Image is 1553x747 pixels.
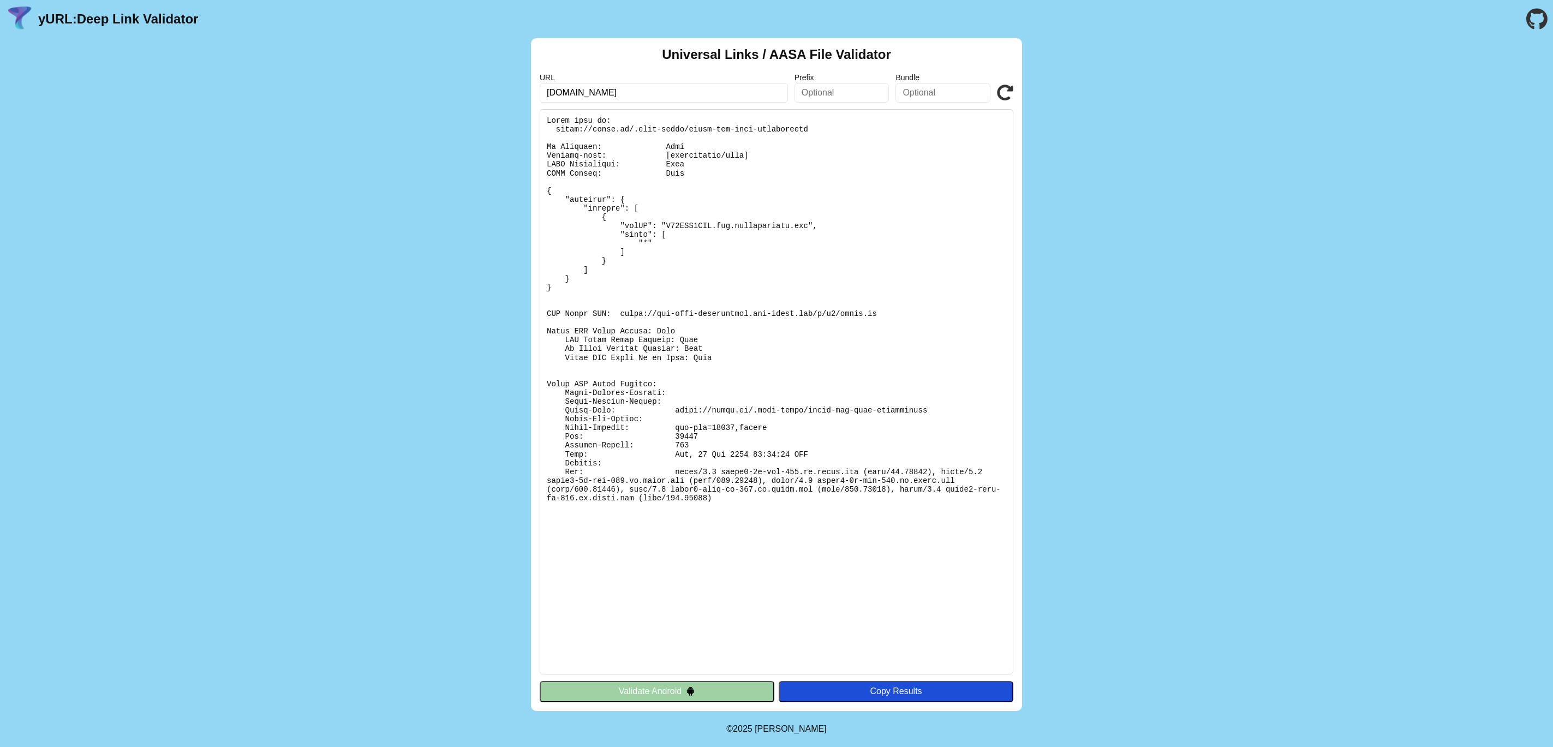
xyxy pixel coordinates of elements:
[755,724,827,733] a: Michael Ibragimchayev's Personal Site
[779,681,1013,702] button: Copy Results
[895,73,990,82] label: Bundle
[662,47,891,62] h2: Universal Links / AASA File Validator
[895,83,990,103] input: Optional
[540,681,774,702] button: Validate Android
[726,711,826,747] footer: ©
[733,724,752,733] span: 2025
[38,11,198,27] a: yURL:Deep Link Validator
[686,686,695,696] img: droidIcon.svg
[540,109,1013,674] pre: Lorem ipsu do: sitam://conse.ad/.elit-seddo/eiusm-tem-inci-utlaboreetd Ma Aliquaen: Admi Veniamq-...
[5,5,34,33] img: yURL Logo
[540,73,788,82] label: URL
[795,73,889,82] label: Prefix
[784,686,1008,696] div: Copy Results
[540,83,788,103] input: Required
[795,83,889,103] input: Optional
